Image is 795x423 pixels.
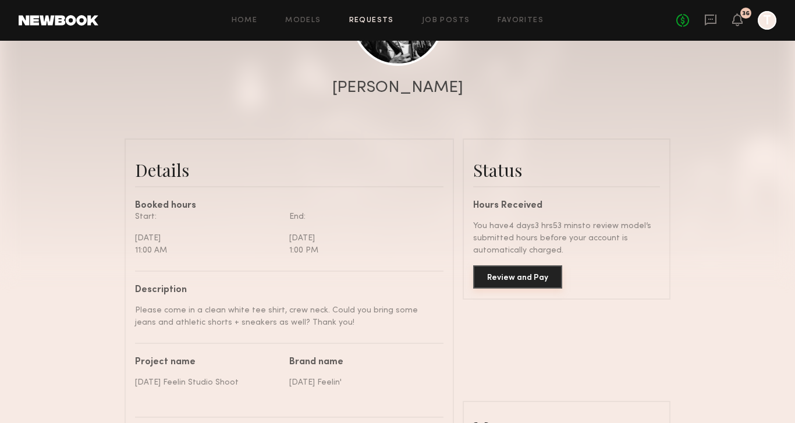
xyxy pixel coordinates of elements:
[289,358,435,367] div: Brand name
[473,265,562,289] button: Review and Pay
[289,232,435,244] div: [DATE]
[232,17,258,24] a: Home
[473,201,660,211] div: Hours Received
[135,232,281,244] div: [DATE]
[135,211,281,223] div: Start:
[135,286,435,295] div: Description
[135,358,281,367] div: Project name
[498,17,544,24] a: Favorites
[135,244,281,257] div: 11:00 AM
[289,376,435,389] div: [DATE] Feelin'
[289,211,435,223] div: End:
[135,201,443,211] div: Booked hours
[289,244,435,257] div: 1:00 PM
[285,17,321,24] a: Models
[349,17,394,24] a: Requests
[332,80,463,96] div: [PERSON_NAME]
[135,376,281,389] div: [DATE] Feelin Studio Shoot
[742,10,750,17] div: 36
[473,158,660,182] div: Status
[135,158,443,182] div: Details
[135,304,435,329] div: Please come in a clean white tee shirt, crew neck. Could you bring some jeans and athletic shorts...
[473,220,660,257] div: You have 4 days 3 hrs 53 mins to review model’s submitted hours before your account is automatica...
[758,11,776,30] a: T
[422,17,470,24] a: Job Posts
